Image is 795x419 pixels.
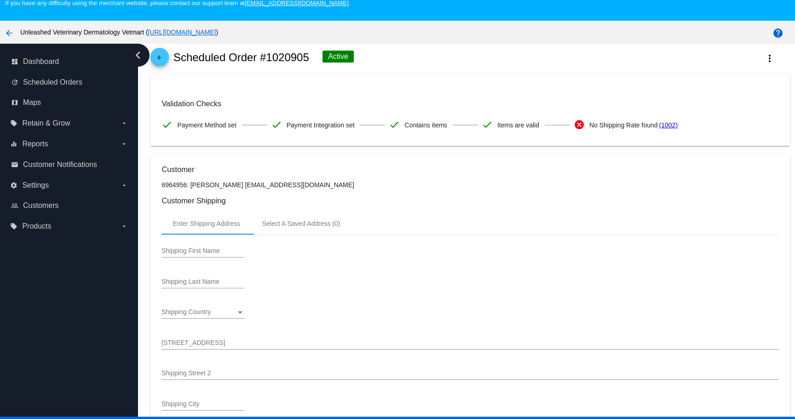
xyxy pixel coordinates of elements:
[161,308,211,316] span: Shipping Country
[121,140,128,148] i: arrow_drop_down
[659,115,678,135] a: (1002)
[323,51,354,63] div: Active
[173,220,240,227] div: Enter Shipping Address
[11,95,128,110] a: map Maps
[11,198,128,213] a: people_outline Customers
[271,119,282,130] mat-icon: check
[764,53,775,64] mat-icon: more_vert
[574,119,585,130] mat-icon: cancel
[161,181,778,189] p: 6964956: [PERSON_NAME] [EMAIL_ADDRESS][DOMAIN_NAME]
[262,220,340,227] div: Select A Saved Address (0)
[161,99,778,108] h3: Validation Checks
[121,223,128,230] i: arrow_drop_down
[772,28,783,39] mat-icon: help
[11,54,128,69] a: dashboard Dashboard
[10,182,17,189] i: settings
[161,247,244,255] input: Shipping First Name
[161,309,244,316] mat-select: Shipping Country
[22,140,48,148] span: Reports
[161,196,778,205] h3: Customer Shipping
[4,28,15,39] mat-icon: arrow_back
[11,99,18,106] i: map
[482,119,493,130] mat-icon: check
[121,120,128,127] i: arrow_drop_down
[161,278,244,286] input: Shipping Last Name
[589,115,658,135] span: No Shipping Rate found
[287,115,355,135] span: Payment Integration set
[131,48,145,63] i: chevron_left
[389,119,400,130] mat-icon: check
[177,115,236,135] span: Payment Method set
[121,182,128,189] i: arrow_drop_down
[11,157,128,172] a: email Customer Notifications
[497,115,539,135] span: Items are valid
[23,98,41,107] span: Maps
[161,165,778,174] h3: Customer
[23,78,82,86] span: Scheduled Orders
[22,222,51,230] span: Products
[404,115,447,135] span: Contains items
[161,401,244,408] input: Shipping City
[10,140,17,148] i: equalizer
[20,29,218,36] span: Unleashed Veterinary Dermatology Vetmart ( )
[11,58,18,65] i: dashboard
[11,75,128,90] a: update Scheduled Orders
[11,161,18,168] i: email
[23,161,97,169] span: Customer Notifications
[11,202,18,209] i: people_outline
[22,181,49,189] span: Settings
[161,370,778,377] input: Shipping Street 2
[173,51,309,64] h2: Scheduled Order #1020905
[10,120,17,127] i: local_offer
[22,119,70,127] span: Retain & Grow
[154,54,165,65] mat-icon: arrow_back
[161,339,778,347] input: Shipping Street 1
[161,119,173,130] mat-icon: check
[148,29,216,36] a: [URL][DOMAIN_NAME]
[10,223,17,230] i: local_offer
[23,57,59,66] span: Dashboard
[11,79,18,86] i: update
[23,201,58,210] span: Customers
